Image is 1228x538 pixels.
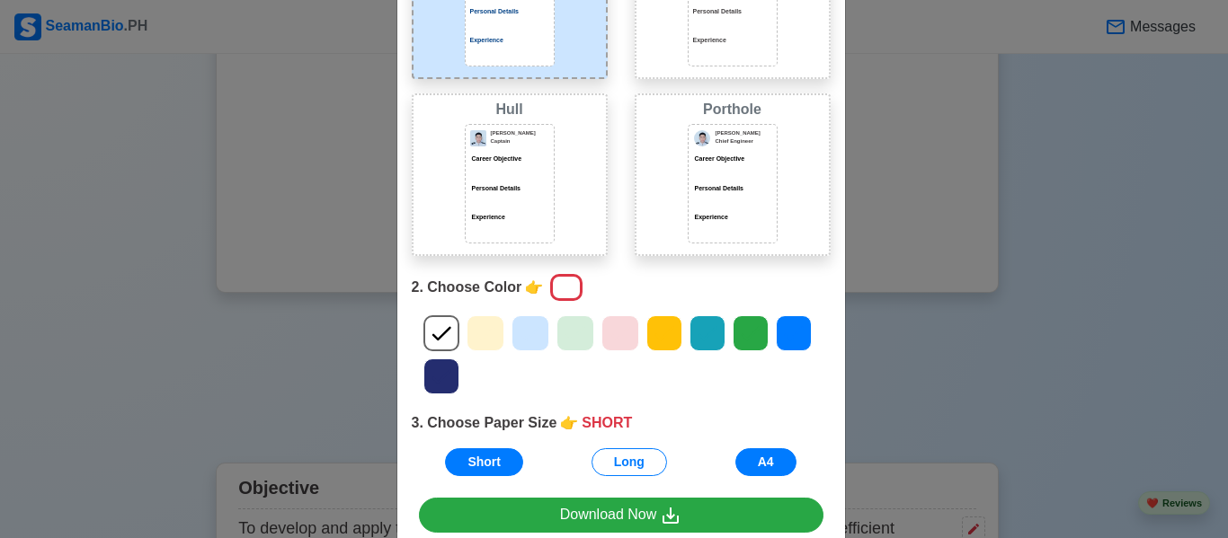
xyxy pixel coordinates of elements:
p: Career Objective [470,154,549,164]
p: Experience [693,36,772,46]
p: Captain [491,137,549,146]
span: point [525,277,543,298]
p: Experience [470,213,549,223]
span: SHORT [582,412,632,434]
div: Hull [417,99,602,120]
a: Download Now [419,498,823,533]
p: Personal Details [693,7,772,17]
button: Long [592,448,667,476]
button: Short [445,448,523,476]
button: A4 [735,448,796,476]
div: Download Now [560,504,682,526]
div: Personal Details [693,184,772,194]
div: Porthole [640,99,825,120]
p: Personal Details [470,7,549,17]
p: [PERSON_NAME] [716,129,772,137]
p: Personal Details [470,184,549,194]
div: Experience [693,213,772,223]
p: Experience [470,36,549,46]
div: 3. Choose Paper Size [412,412,831,434]
div: Career Objective [693,154,772,164]
p: [PERSON_NAME] [491,129,549,137]
span: point [560,412,578,434]
div: 2. Choose Color [412,270,831,304]
p: Chief Engineer [716,137,772,146]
